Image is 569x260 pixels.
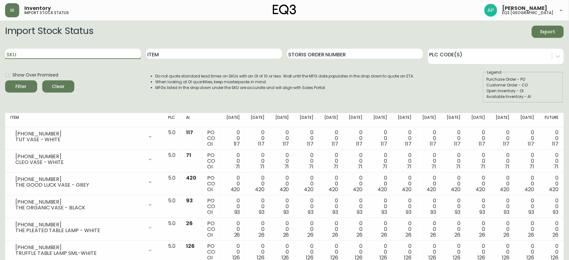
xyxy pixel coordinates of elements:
[495,152,510,170] div: 0 0
[186,129,193,136] span: 117
[430,208,436,216] span: 93
[207,186,213,193] span: OI
[381,140,387,148] span: 117
[207,208,213,216] span: OI
[520,198,534,215] div: 0 0
[406,231,412,239] span: 26
[430,231,436,239] span: 26
[348,198,363,215] div: 0 0
[397,198,412,215] div: 0 0
[308,208,313,216] span: 93
[163,150,181,173] td: 5.0
[304,186,314,193] span: 420
[275,198,289,215] div: 0 0
[495,198,510,215] div: 0 0
[479,231,485,239] span: 26
[307,231,313,239] span: 26
[163,218,181,241] td: 5.0
[520,175,534,192] div: 0 0
[505,163,510,170] span: 71
[392,113,417,127] th: [DATE]
[283,208,289,216] span: 93
[309,163,313,170] span: 71
[539,113,564,127] th: Future
[15,245,144,250] div: [PHONE_NUMBER]
[299,152,314,170] div: 0 0
[422,175,436,192] div: 0 0
[358,163,363,170] span: 71
[270,113,294,127] th: [DATE]
[553,208,559,216] span: 93
[503,140,510,148] span: 117
[207,231,213,239] span: OI
[471,221,485,238] div: 0 0
[245,113,270,127] th: [DATE]
[466,113,491,127] th: [DATE]
[487,69,502,75] legend: Legend
[275,175,289,192] div: 0 0
[446,175,461,192] div: 0 0
[422,221,436,238] div: 0 0
[353,186,363,193] span: 420
[319,113,343,127] th: [DATE]
[15,205,144,211] div: THE ORGANIC VASE - BLACK
[47,83,69,91] span: Clear
[490,113,515,127] th: [DATE]
[156,79,414,85] li: When looking at OI quantities, keep masterpacks in mind.
[207,152,215,170] div: PO CO
[324,152,338,170] div: 0 0
[455,208,461,216] span: 93
[15,222,144,228] div: [PHONE_NUMBER]
[520,221,534,238] div: 0 0
[275,130,289,147] div: 0 0
[299,130,314,147] div: 0 0
[10,152,158,167] div: [PHONE_NUMBER]CLEO VASE - WHITE
[284,163,289,170] span: 71
[454,140,461,148] span: 117
[528,208,534,216] span: 93
[422,152,436,170] div: 0 0
[324,130,338,147] div: 0 0
[495,175,510,192] div: 0 0
[15,159,144,165] div: CLEO VASE - WHITE
[332,208,338,216] span: 93
[324,221,338,238] div: 0 0
[406,208,412,216] span: 93
[373,152,387,170] div: 0 0
[250,221,265,238] div: 0 0
[15,182,144,188] div: THE GOOD LUCK VASE - GREY
[299,175,314,192] div: 0 0
[12,72,58,78] span: Show Over Promised
[343,113,368,127] th: [DATE]
[332,231,338,239] span: 26
[10,243,158,257] div: [PHONE_NUMBER]TRUFFLE TABLE LAMP SML-WHITE
[207,163,213,170] span: OI
[446,198,461,215] div: 0 0
[156,73,414,79] li: Do not quote standard lead times on SKUs with an OI of 10 or less. Wait until the MFG date popula...
[520,130,534,147] div: 0 0
[357,208,363,216] span: 93
[544,198,559,215] div: 0 0
[10,221,158,235] div: [PHONE_NUMBER]THE PLEATED TABLE LAMP - WHITE
[544,130,559,147] div: 0 0
[348,130,363,147] div: 0 0
[502,6,548,11] span: [PERSON_NAME]
[10,130,158,144] div: [PHONE_NUMBER]TUT VASE - WHITE
[368,113,392,127] th: [DATE]
[504,231,510,239] span: 26
[181,113,202,127] th: AI
[397,152,412,170] div: 0 0
[15,250,144,256] div: TRUFFLE TABLE LAMP SML-WHITE
[235,163,240,170] span: 71
[422,130,436,147] div: 0 0
[397,130,412,147] div: 0 0
[273,4,297,15] img: logo
[258,140,264,148] span: 117
[207,140,213,148] span: OI
[15,154,144,159] div: [PHONE_NUMBER]
[549,186,559,193] span: 420
[186,174,197,182] span: 420
[378,186,387,193] span: 420
[5,113,163,127] th: Item
[504,208,510,216] span: 93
